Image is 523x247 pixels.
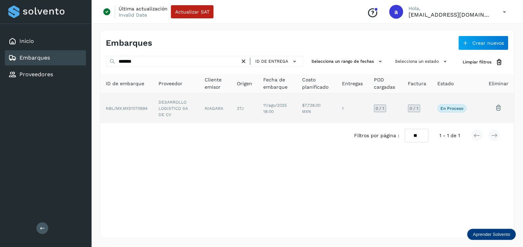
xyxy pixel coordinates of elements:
span: ID de embarque [106,80,144,87]
span: Factura [408,80,427,87]
button: Selecciona un estado [393,56,452,67]
p: Invalid Date [119,12,147,18]
td: $7,738.00 MXN [297,94,337,123]
span: 11/ago/2025 18:00 [263,103,287,114]
div: Proveedores [5,67,86,82]
span: Fecha de embarque [263,76,291,91]
span: Actualizar SAT [175,9,209,14]
span: 0 / 1 [376,106,385,111]
p: Hola, [409,6,492,11]
span: 1 - 1 de 1 [440,132,460,139]
span: NBL/MX.MX51070694 [106,106,147,111]
h4: Embarques [106,38,152,48]
span: POD cargadas [374,76,397,91]
div: Aprender Solvento [468,229,516,240]
a: Proveedores [19,71,53,78]
td: 3TJ [231,94,258,123]
span: Costo planificado [302,76,331,91]
button: Selecciona un rango de fechas [309,56,387,67]
div: Inicio [5,34,86,49]
div: Embarques [5,50,86,65]
span: Cliente emisor [205,76,226,91]
td: 1 [337,94,369,123]
a: Embarques [19,54,50,61]
button: ID de entrega [253,56,300,67]
button: Limpiar filtros [457,56,509,69]
span: Estado [438,80,454,87]
button: Actualizar SAT [171,5,214,18]
span: Origen [237,80,252,87]
td: NIAGARA [199,94,231,123]
span: Limpiar filtros [463,59,492,65]
button: Crear nuevos [458,36,509,50]
p: alejperez@niagarawater.com [409,11,492,18]
td: DESARROLLO LOGISTICO SA DE CV [153,94,199,123]
span: ID de entrega [255,58,288,64]
span: Eliminar [489,80,509,87]
span: Crear nuevos [473,41,504,45]
p: Aprender Solvento [473,232,511,237]
span: Entregas [342,80,363,87]
span: Proveedor [158,80,182,87]
a: Inicio [19,38,34,44]
p: Última actualización [119,6,168,12]
span: 0 / 1 [410,106,419,111]
p: En proceso [441,106,464,111]
span: Filtros por página : [354,132,400,139]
